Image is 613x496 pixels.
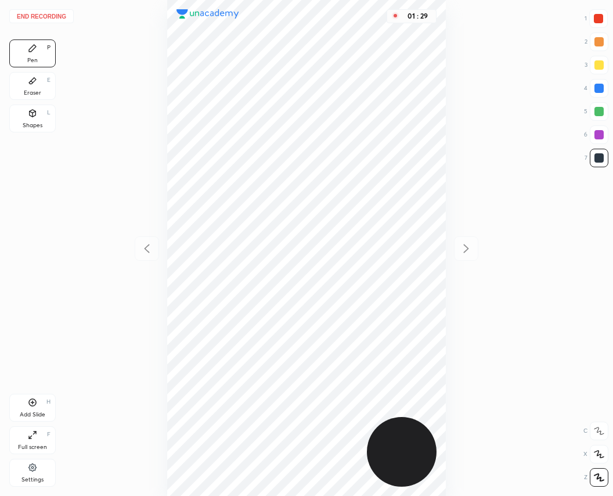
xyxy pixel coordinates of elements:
[23,123,42,128] div: Shapes
[21,477,44,483] div: Settings
[20,412,45,418] div: Add Slide
[585,149,608,167] div: 7
[18,444,47,450] div: Full screen
[585,9,608,28] div: 1
[584,468,608,487] div: Z
[583,445,608,463] div: X
[24,90,41,96] div: Eraser
[47,110,51,116] div: L
[47,432,51,437] div: F
[46,399,51,405] div: H
[584,79,608,98] div: 4
[585,33,608,51] div: 2
[584,102,608,121] div: 5
[585,56,608,74] div: 3
[27,57,38,63] div: Pen
[176,9,239,19] img: logo.38c385cc.svg
[583,422,608,440] div: C
[403,12,431,20] div: 01 : 29
[47,45,51,51] div: P
[584,125,608,144] div: 6
[9,9,74,23] button: End recording
[47,77,51,83] div: E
